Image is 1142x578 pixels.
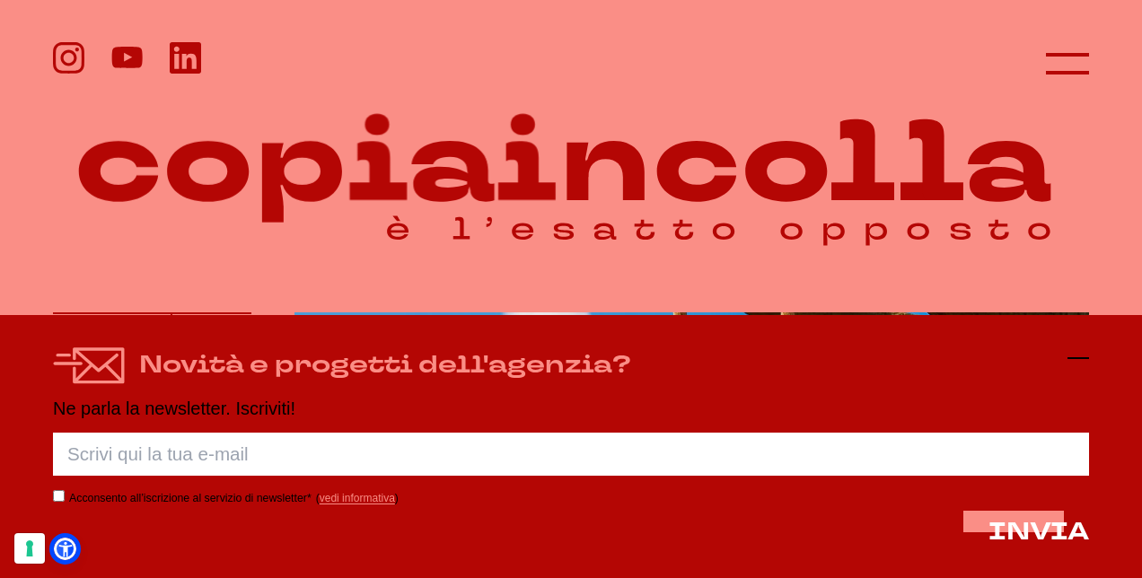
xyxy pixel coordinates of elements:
[316,492,399,504] span: ( )
[139,347,631,384] h4: Novità e progetti dell'agenzia?
[988,519,1089,546] button: INVIA
[988,515,1089,548] span: INVIA
[69,492,312,504] label: Acconsento all’iscrizione al servizio di newsletter*
[320,492,395,504] a: vedi informativa
[54,538,76,560] a: Open Accessibility Menu
[53,398,1089,418] p: Ne parla la newsletter. Iscriviti!
[14,533,45,564] button: Le tue preferenze relative al consenso per le tecnologie di tracciamento
[53,433,1089,476] input: Scrivi qui la tua e-mail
